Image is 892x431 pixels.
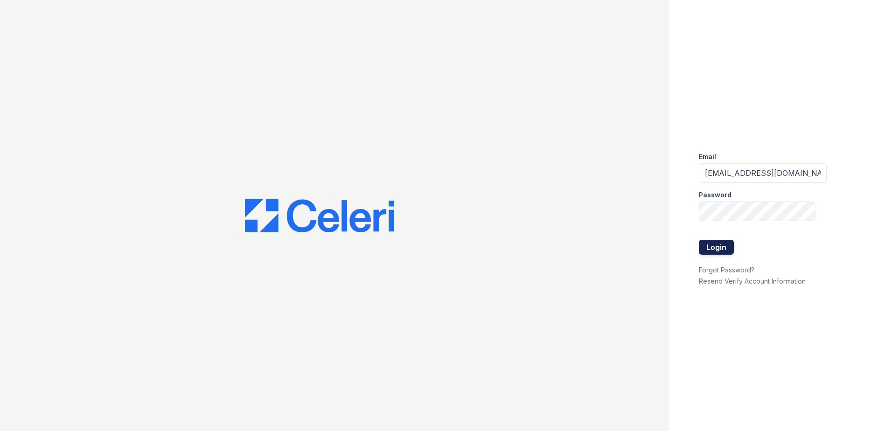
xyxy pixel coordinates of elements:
[699,277,806,285] a: Resend Verify Account Information
[699,152,716,161] label: Email
[699,240,734,255] button: Login
[245,199,394,232] img: CE_Logo_Blue-a8612792a0a2168367f1c8372b55b34899dd931a85d93a1a3d3e32e68fde9ad4.png
[699,266,754,274] a: Forgot Password?
[699,190,732,200] label: Password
